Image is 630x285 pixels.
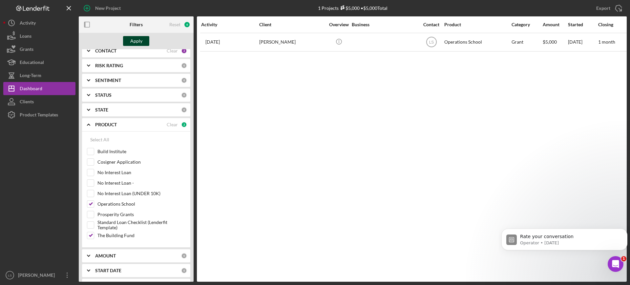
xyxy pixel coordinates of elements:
div: New Project [95,2,121,15]
label: The Building Fund [97,232,185,239]
text: LS [8,274,12,277]
time: 2025-10-10 20:56 [205,39,220,45]
button: Clients [3,95,75,108]
b: AMOUNT [95,253,116,258]
b: STATUS [95,92,112,98]
div: [DATE] [568,33,598,51]
label: Operations School [97,201,185,207]
label: Build Institute [97,148,185,155]
b: STATE [95,107,108,112]
button: Educational [3,56,75,69]
label: Standard Loan Checklist (Lenderfit Template) [97,222,185,228]
div: Business [352,22,417,27]
button: Loans [3,30,75,43]
span: 1 [621,256,626,261]
div: 0 [181,77,187,83]
div: Contact [419,22,444,27]
div: Activity [20,16,36,31]
iframe: Intercom live chat [608,256,623,272]
div: Clients [20,95,34,110]
label: No Interest Loan (UNDER 10K) [97,190,185,197]
time: 1 month [598,39,615,45]
button: Product Templates [3,108,75,121]
button: Long-Term [3,69,75,82]
div: 0 [181,63,187,69]
div: 0 [181,268,187,274]
div: Clear [167,122,178,127]
b: PRODUCT [95,122,117,127]
div: Grants [20,43,33,57]
b: RISK RATING [95,63,123,68]
span: $5,000 [543,39,557,45]
div: Category [512,22,542,27]
label: Cosigner Application [97,159,185,165]
div: Client [259,22,325,27]
div: Apply [130,36,142,46]
div: Long-Term [20,69,41,84]
div: Overview [326,22,351,27]
div: Loans [20,30,31,44]
div: Product [444,22,510,27]
div: $5,000 [339,5,360,11]
div: Amount [543,22,567,27]
button: LS[PERSON_NAME] [3,269,75,282]
div: 6 [184,21,190,28]
div: Educational [20,56,44,71]
div: Activity [201,22,259,27]
label: Prosperity Grants [97,211,185,218]
div: 0 [181,107,187,113]
div: [PERSON_NAME] [16,269,59,283]
div: [PERSON_NAME] [259,33,325,51]
b: START DATE [95,268,121,273]
div: Dashboard [20,82,42,97]
button: Grants [3,43,75,56]
text: LS [429,40,434,45]
button: Apply [123,36,149,46]
div: 2 [181,122,187,128]
div: 0 [181,92,187,98]
div: Select All [90,133,109,146]
label: No Interest Loan - [97,180,185,186]
div: Operations School [444,33,510,51]
button: Select All [87,133,113,146]
div: Export [596,2,610,15]
div: 1 Projects • $5,000 Total [318,5,388,11]
button: Dashboard [3,82,75,95]
button: New Project [79,2,127,15]
div: Grant [512,33,542,51]
div: Started [568,22,598,27]
div: Clear [167,48,178,53]
label: No Interest Loan [97,169,185,176]
iframe: Intercom notifications message [499,215,630,267]
div: 2 [181,48,187,54]
div: 0 [181,253,187,259]
b: SENTIMENT [95,78,121,83]
div: Product Templates [20,108,58,123]
button: Export [590,2,627,15]
button: Activity [3,16,75,30]
b: CONTACT [95,48,116,53]
div: Reset [169,22,180,27]
b: Filters [130,22,143,27]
